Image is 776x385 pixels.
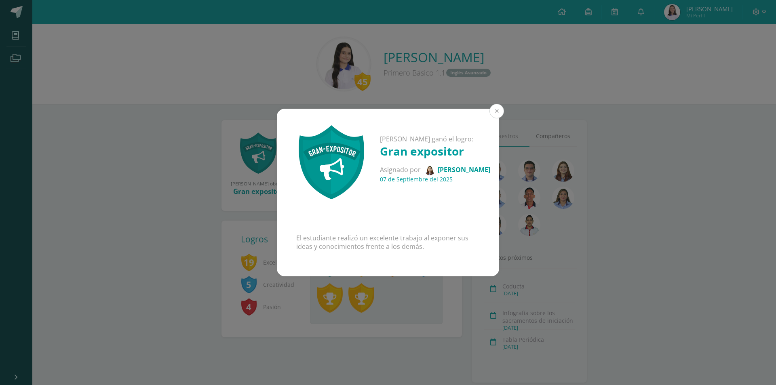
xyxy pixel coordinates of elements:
span: [PERSON_NAME] [438,165,490,174]
h4: 07 de Septiembre del 2025 [380,175,490,183]
p: [PERSON_NAME] ganó el logro: [380,135,490,143]
button: Close (Esc) [489,104,504,118]
p: El estudiante realizó un excelente trabajo al exponer sus ideas y conocimientos frente a los demás. [296,234,480,251]
p: Asignado por [380,165,490,175]
h1: Gran expositor [380,143,490,159]
img: f6daf2abb24ac886880df6332242345b.png [425,165,435,175]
